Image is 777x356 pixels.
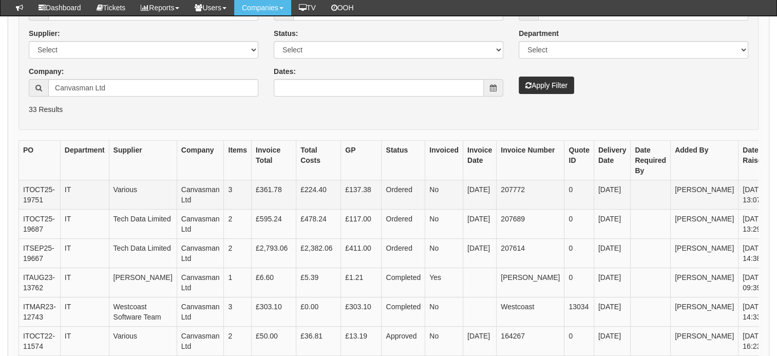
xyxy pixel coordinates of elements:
[594,141,630,180] th: Delivery Date
[382,268,425,297] td: Completed
[19,141,61,180] th: PO
[382,210,425,239] td: Ordered
[425,239,463,268] td: No
[425,327,463,356] td: No
[564,268,594,297] td: 0
[224,210,252,239] td: 2
[19,180,61,210] td: ITOCT25-19751
[564,239,594,268] td: 0
[594,210,630,239] td: [DATE]
[341,239,382,268] td: £411.00
[341,297,382,327] td: £303.10
[252,180,296,210] td: £361.78
[594,327,630,356] td: [DATE]
[296,297,341,327] td: £0.00
[382,141,425,180] th: Status
[738,141,771,180] th: Date Raised
[463,239,496,268] td: [DATE]
[109,180,177,210] td: Various
[594,180,630,210] td: [DATE]
[252,210,296,239] td: £595.24
[19,297,61,327] td: ITMAR23-12743
[19,327,61,356] td: ITOCT22-11574
[670,239,738,268] td: [PERSON_NAME]
[252,268,296,297] td: £6.60
[631,141,671,180] th: Date Required By
[224,239,252,268] td: 2
[463,210,496,239] td: [DATE]
[109,327,177,356] td: Various
[341,141,382,180] th: GP
[177,210,224,239] td: Canvasman Ltd
[463,180,496,210] td: [DATE]
[252,141,296,180] th: Invoice Total
[341,210,382,239] td: £117.00
[341,327,382,356] td: £13.19
[60,210,109,239] td: IT
[594,239,630,268] td: [DATE]
[670,297,738,327] td: [PERSON_NAME]
[224,327,252,356] td: 2
[670,268,738,297] td: [PERSON_NAME]
[519,77,574,94] button: Apply Filter
[19,268,61,297] td: ITAUG23-13762
[274,66,296,77] label: Dates:
[564,297,594,327] td: 13034
[425,268,463,297] td: Yes
[177,268,224,297] td: Canvasman Ltd
[497,210,564,239] td: 207689
[177,239,224,268] td: Canvasman Ltd
[177,327,224,356] td: Canvasman Ltd
[296,268,341,297] td: £5.39
[670,327,738,356] td: [PERSON_NAME]
[497,141,564,180] th: Invoice Number
[670,141,738,180] th: Added By
[341,268,382,297] td: £1.21
[19,239,61,268] td: ITSEP25-19667
[564,327,594,356] td: 0
[60,180,109,210] td: IT
[252,297,296,327] td: £303.10
[382,297,425,327] td: Completed
[224,268,252,297] td: 1
[738,297,771,327] td: [DATE] 14:33
[296,141,341,180] th: Total Costs
[564,141,594,180] th: Quote ID
[109,210,177,239] td: Tech Data Limited
[296,327,341,356] td: £36.81
[463,327,496,356] td: [DATE]
[252,239,296,268] td: £2,793.06
[738,210,771,239] td: [DATE] 13:29
[224,141,252,180] th: Items
[296,180,341,210] td: £224.40
[594,268,630,297] td: [DATE]
[425,210,463,239] td: No
[463,141,496,180] th: Invoice Date
[60,268,109,297] td: IT
[425,141,463,180] th: Invoiced
[296,210,341,239] td: £478.24
[29,28,60,39] label: Supplier:
[274,28,298,39] label: Status:
[564,180,594,210] td: 0
[425,297,463,327] td: No
[60,239,109,268] td: IT
[60,297,109,327] td: IT
[60,327,109,356] td: IT
[594,297,630,327] td: [DATE]
[224,297,252,327] td: 3
[382,180,425,210] td: Ordered
[224,180,252,210] td: 3
[519,28,559,39] label: Department
[738,180,771,210] td: [DATE] 13:07
[252,327,296,356] td: £50.00
[29,66,64,77] label: Company:
[497,297,564,327] td: Westcoast
[382,239,425,268] td: Ordered
[177,297,224,327] td: Canvasman Ltd
[738,239,771,268] td: [DATE] 14:38
[670,210,738,239] td: [PERSON_NAME]
[425,180,463,210] td: No
[341,180,382,210] td: £137.38
[497,327,564,356] td: 164267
